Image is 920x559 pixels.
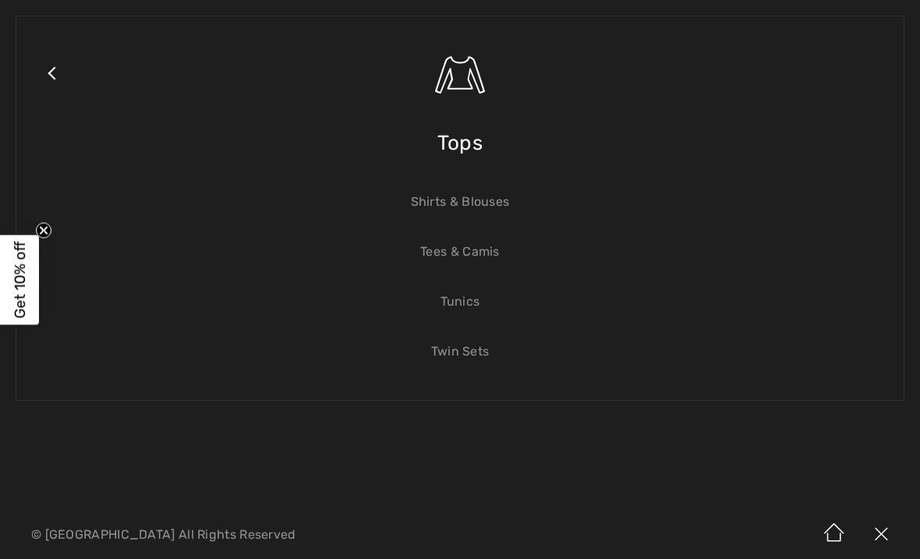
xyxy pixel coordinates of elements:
[31,529,540,540] p: © [GEOGRAPHIC_DATA] All Rights Reserved
[32,235,888,269] a: Tees & Camis
[858,511,904,559] img: X
[32,285,888,319] a: Tunics
[811,511,858,559] img: Home
[38,11,70,25] span: Chat
[32,185,888,219] a: Shirts & Blouses
[11,241,29,318] span: Get 10% off
[437,115,483,171] span: Tops
[32,334,888,369] a: Twin Sets
[36,222,51,238] button: Close teaser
